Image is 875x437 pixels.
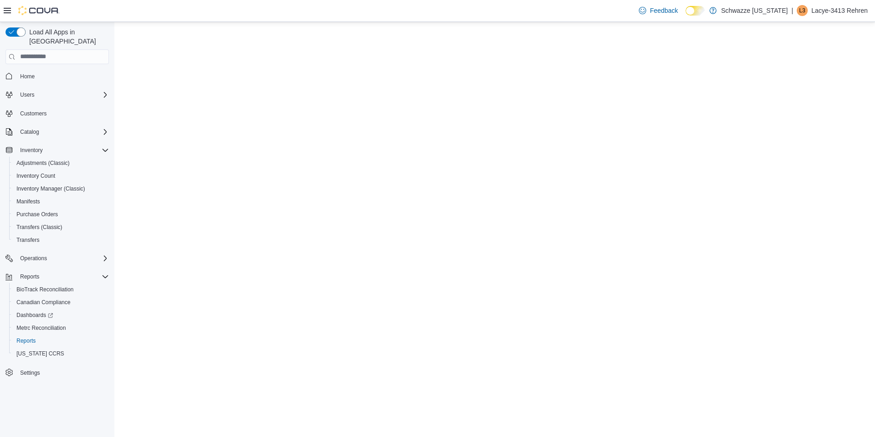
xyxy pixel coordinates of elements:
button: [US_STATE] CCRS [9,347,113,360]
span: L3 [799,5,805,16]
span: Users [16,89,109,100]
a: Customers [16,108,50,119]
div: Lacye-3413 Rehren [797,5,808,16]
span: Manifests [16,198,40,205]
button: Reports [2,270,113,283]
span: Load All Apps in [GEOGRAPHIC_DATA] [26,27,109,46]
span: Reports [16,337,36,344]
button: Inventory [16,145,46,156]
span: Inventory [16,145,109,156]
span: Dashboards [13,310,109,321]
span: Inventory Manager (Classic) [16,185,85,192]
span: Reports [20,273,39,280]
span: Washington CCRS [13,348,109,359]
span: Transfers [13,235,109,246]
span: BioTrack Reconciliation [13,284,109,295]
a: Feedback [635,1,681,20]
span: Transfers (Classic) [13,222,109,233]
img: Cova [18,6,59,15]
button: Operations [16,253,51,264]
button: Manifests [9,195,113,208]
span: Operations [20,255,47,262]
p: Lacye-3413 Rehren [811,5,868,16]
button: Catalog [16,126,43,137]
button: Users [16,89,38,100]
input: Dark Mode [686,6,705,16]
span: Adjustments (Classic) [13,158,109,169]
button: Adjustments (Classic) [9,157,113,169]
a: Adjustments (Classic) [13,158,73,169]
p: | [791,5,793,16]
span: Transfers (Classic) [16,224,62,231]
span: Catalog [16,126,109,137]
a: Dashboards [9,309,113,322]
p: Schwazze [US_STATE] [721,5,788,16]
span: Canadian Compliance [16,299,70,306]
span: Customers [16,108,109,119]
button: Inventory Count [9,169,113,182]
span: Settings [20,369,40,377]
span: Manifests [13,196,109,207]
a: Settings [16,367,43,378]
button: Inventory Manager (Classic) [9,182,113,195]
span: Metrc Reconciliation [13,322,109,333]
span: Settings [16,366,109,378]
span: Feedback [650,6,678,15]
span: Transfers [16,236,39,244]
a: Metrc Reconciliation [13,322,70,333]
button: Metrc Reconciliation [9,322,113,334]
a: Home [16,71,38,82]
a: Inventory Manager (Classic) [13,183,89,194]
button: Users [2,88,113,101]
button: Settings [2,366,113,379]
nav: Complex example [5,66,109,403]
button: Home [2,70,113,83]
a: Manifests [13,196,43,207]
a: Reports [13,335,39,346]
span: Metrc Reconciliation [16,324,66,332]
span: [US_STATE] CCRS [16,350,64,357]
span: Users [20,91,34,98]
button: Canadian Compliance [9,296,113,309]
span: Purchase Orders [13,209,109,220]
span: Reports [13,335,109,346]
button: Operations [2,252,113,265]
button: Reports [16,271,43,282]
button: Reports [9,334,113,347]
a: Transfers [13,235,43,246]
a: Inventory Count [13,170,59,181]
span: Purchase Orders [16,211,58,218]
span: Inventory Count [13,170,109,181]
span: Customers [20,110,47,117]
span: Inventory [20,147,43,154]
span: Adjustments (Classic) [16,159,70,167]
span: BioTrack Reconciliation [16,286,74,293]
span: Catalog [20,128,39,136]
span: Inventory Manager (Classic) [13,183,109,194]
span: Operations [16,253,109,264]
button: Catalog [2,126,113,138]
button: Purchase Orders [9,208,113,221]
span: Dashboards [16,311,53,319]
button: Customers [2,107,113,120]
a: Canadian Compliance [13,297,74,308]
a: [US_STATE] CCRS [13,348,68,359]
a: BioTrack Reconciliation [13,284,77,295]
span: Home [20,73,35,80]
span: Inventory Count [16,172,55,180]
a: Transfers (Classic) [13,222,66,233]
a: Purchase Orders [13,209,62,220]
span: Reports [16,271,109,282]
button: Transfers (Classic) [9,221,113,234]
a: Dashboards [13,310,57,321]
span: Home [16,71,109,82]
button: BioTrack Reconciliation [9,283,113,296]
button: Inventory [2,144,113,157]
span: Canadian Compliance [13,297,109,308]
button: Transfers [9,234,113,246]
